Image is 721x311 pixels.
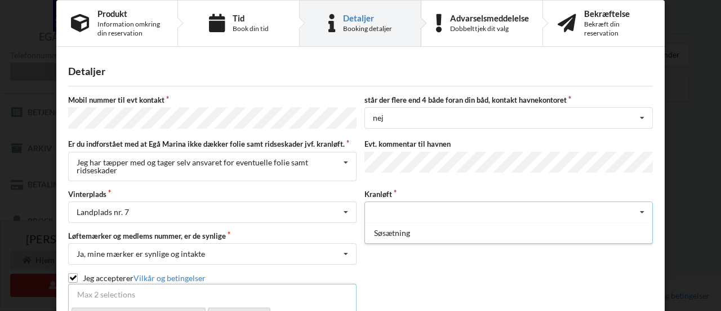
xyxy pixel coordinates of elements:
[343,24,392,33] div: Booking detaljer
[233,14,269,23] div: Tid
[68,284,357,305] div: Max 2 selections
[364,189,653,199] label: Kranløft
[97,20,163,38] div: Information omkring din reservation
[450,24,529,33] div: Dobbelttjek dit valg
[584,9,650,18] div: Bekræftelse
[364,95,653,105] label: står der flere end 4 både foran din båd, kontakt havnekontoret
[373,114,384,122] div: nej
[68,95,357,105] label: Mobil nummer til evt kontakt
[365,222,652,243] div: Søsætning
[68,189,357,199] label: Vinterplads
[68,231,357,241] label: Løftemærker og medlems nummer, er de synlige
[77,208,129,216] div: Landplads nr. 7
[450,14,529,23] div: Advarselsmeddelelse
[343,14,392,23] div: Detaljer
[133,273,206,283] a: Vilkår og betingelser
[68,273,206,283] label: Jeg accepterer
[233,24,269,33] div: Book din tid
[584,20,650,38] div: Bekræft din reservation
[77,159,340,174] div: Jeg har tæpper med og tager selv ansvaret for eventuelle folie samt ridseskader
[364,139,653,149] label: Evt. kommentar til havnen
[68,139,357,149] label: Er du indforstået med at Egå Marina ikke dækker folie samt ridseskader jvf. kranløft.
[68,65,653,78] div: Detaljer
[77,250,205,258] div: Ja, mine mærker er synlige og intakte
[97,9,163,18] div: Produkt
